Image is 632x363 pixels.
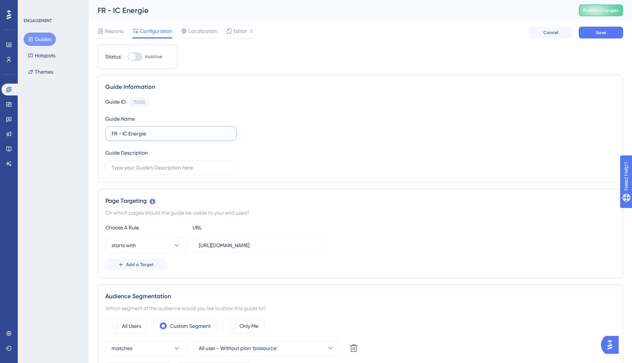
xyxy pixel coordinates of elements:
[112,130,231,138] input: Type your Guide’s Name here
[583,7,619,13] span: Publish Changes
[133,99,146,105] div: 151630
[24,65,58,78] button: Themes
[24,49,60,62] button: Hotspots
[122,322,141,330] label: All Users
[17,2,46,11] span: Need Help?
[193,341,340,356] button: All user - Without plan 'biosource'
[126,262,154,268] span: Add a Target
[105,52,122,61] div: Status:
[105,208,615,217] div: On which pages should the guide be visible to your end users?
[529,27,573,38] button: Cancel
[543,30,558,36] span: Cancel
[596,30,606,36] span: Save
[105,196,615,205] div: Page Targeting
[193,223,274,232] div: URL
[199,344,278,353] span: All user - Without plan 'biosource'
[140,27,172,36] span: Configuration
[105,238,187,253] button: starts with
[112,344,132,353] span: matches
[105,223,187,232] div: Choose A Rule
[170,322,211,330] label: Custom Segment
[112,241,136,250] span: starts with
[105,97,127,107] div: Guide ID:
[105,114,135,123] div: Guide Name
[98,5,560,16] div: FR - IC Energie
[199,241,318,249] input: yourwebsite.com/path
[188,27,217,36] span: Localization
[105,292,615,301] div: Audience Segmentation
[145,54,162,60] span: Inactive
[105,83,615,91] div: Guide Information
[579,27,623,38] button: Save
[105,304,615,313] div: Which segment of the audience would you like to show this guide to?
[24,33,56,46] button: Guides
[239,322,258,330] label: Only Me
[24,18,52,24] div: ENGAGEMENT
[601,334,623,356] iframe: UserGuiding AI Assistant Launcher
[105,27,123,36] span: Reports
[579,4,623,16] button: Publish Changes
[105,341,187,356] button: matches
[112,164,231,172] input: Type your Guide’s Description here
[105,259,166,270] button: Add a Target
[105,148,148,157] div: Guide Description
[234,27,247,36] span: Editor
